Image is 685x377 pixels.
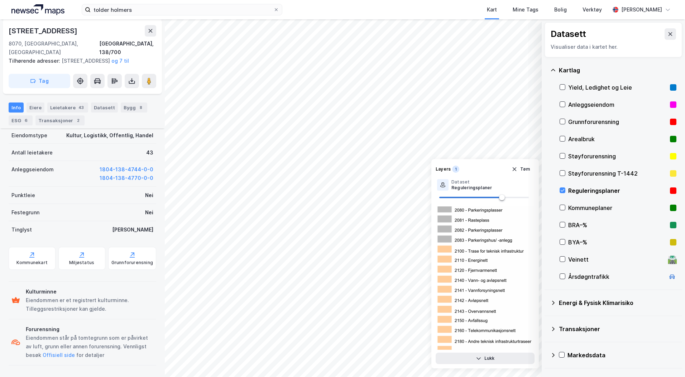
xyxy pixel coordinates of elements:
div: Grunnforurensning [568,118,667,126]
div: Verktøy [583,5,602,14]
div: Punktleie [11,191,35,200]
div: Datasett [91,102,118,113]
button: Lukk [436,353,535,364]
div: Årsdøgntrafikk [568,272,665,281]
img: logo.a4113a55bc3d86da70a041830d287a7e.svg [11,4,64,15]
div: Tinglyst [11,225,32,234]
iframe: Chat Widget [649,343,685,377]
div: 1 [452,166,459,173]
div: Kommuneplaner [568,204,667,212]
div: [STREET_ADDRESS] [9,25,79,37]
div: Forurensning [26,325,153,334]
div: Veinett [568,255,665,264]
div: 8070, [GEOGRAPHIC_DATA], [GEOGRAPHIC_DATA] [9,39,99,57]
div: Miljøstatus [69,260,94,266]
div: ESG [9,115,33,125]
div: Bygg [121,102,147,113]
div: Anleggseiendom [568,100,667,109]
div: Eiendommen er et registrert kulturminne. Tilleggsrestriksjoner kan gjelde. [26,296,153,313]
div: Transaksjoner [559,325,676,333]
div: Kart [487,5,497,14]
div: Yield, Ledighet og Leie [568,83,667,92]
div: Reguleringsplaner [451,185,492,191]
div: 2 [75,117,82,124]
div: Info [9,102,24,113]
div: Nei [145,191,153,200]
div: Antall leietakere [11,148,53,157]
div: Energi & Fysisk Klimarisiko [559,299,676,307]
div: Arealbruk [568,135,667,143]
button: 1804-138-4770-0-0 [100,174,153,182]
div: [PERSON_NAME] [112,225,153,234]
div: Støyforurensning T-1442 [568,169,667,178]
div: Layers [436,166,451,172]
div: Kontrollprogram for chat [649,343,685,377]
div: Støyforurensning [568,152,667,161]
div: [PERSON_NAME] [621,5,662,14]
div: Transaksjoner [35,115,85,125]
div: Visualiser data i kartet her. [551,43,676,51]
button: 1804-138-4744-0-0 [100,165,153,174]
div: 43 [146,148,153,157]
div: Mine Tags [513,5,538,14]
span: Tilhørende adresser: [9,58,62,64]
div: Dataset [451,179,492,185]
div: Reguleringsplaner [568,186,667,195]
input: Søk på adresse, matrikkel, gårdeiere, leietakere eller personer [91,4,273,15]
div: 🛣️ [667,255,677,264]
div: Grunnforurensning [111,260,153,266]
div: [GEOGRAPHIC_DATA], 138/700 [99,39,156,57]
div: Eiendommen står på tomtegrunn som er påvirket av luft, grunn eller annen forurensning. Vennligst ... [26,334,153,359]
button: Tag [9,74,70,88]
div: Anleggseiendom [11,165,54,174]
div: Bolig [554,5,567,14]
div: Eiere [27,102,44,113]
div: Markedsdata [567,351,676,359]
div: Datasett [551,28,586,40]
div: Festegrunn [11,208,39,217]
div: [STREET_ADDRESS] [9,57,150,65]
div: Kartlag [559,66,676,75]
div: Nei [145,208,153,217]
div: 8 [137,104,144,111]
div: BRA–% [568,221,667,229]
div: Kulturminne [26,287,153,296]
button: Tøm [507,163,535,175]
div: 6 [23,117,30,124]
div: BYA–% [568,238,667,247]
div: Eiendomstype [11,131,47,140]
div: 43 [77,104,85,111]
div: Kommunekart [16,260,48,266]
div: Leietakere [47,102,88,113]
div: Kultur, Logistikk, Offentlig, Handel [66,131,153,140]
